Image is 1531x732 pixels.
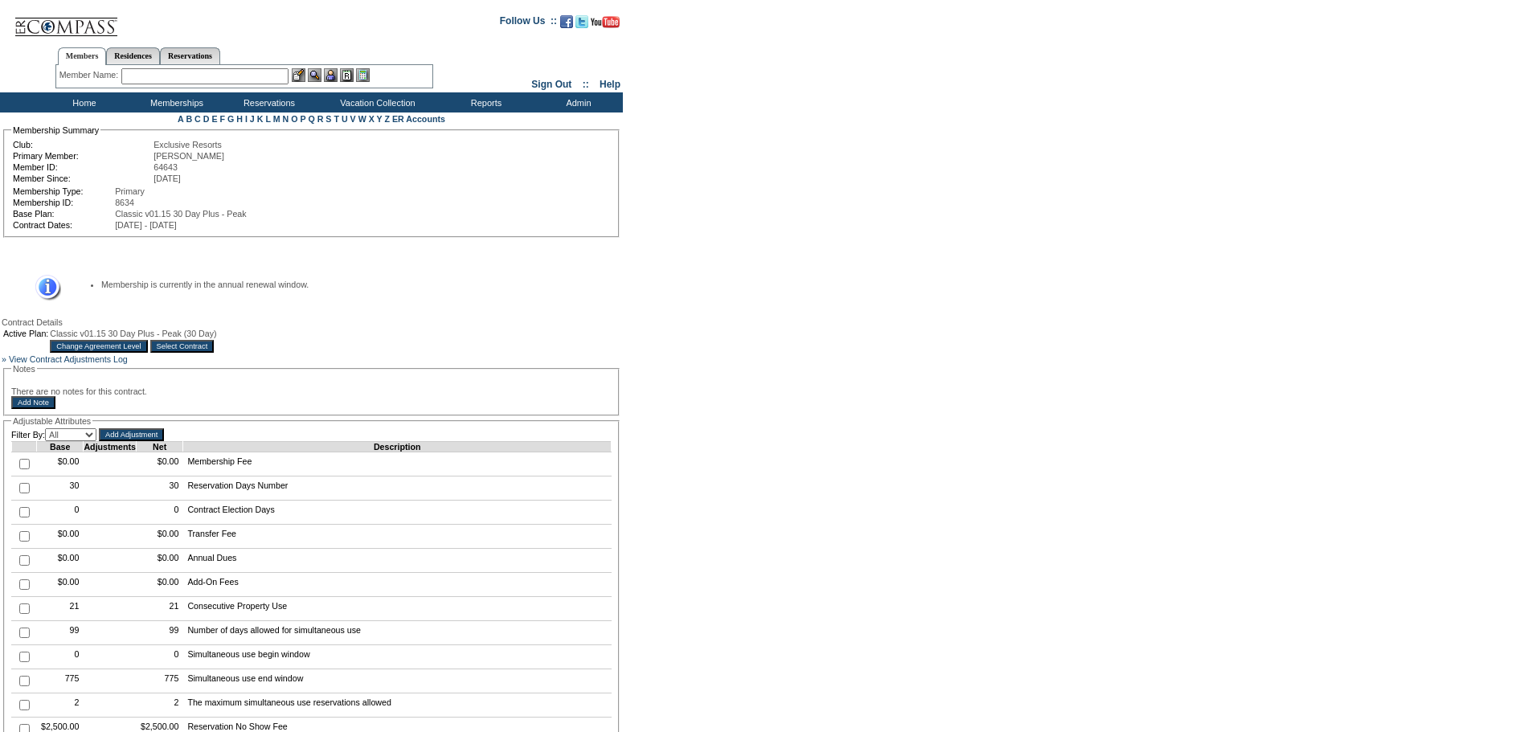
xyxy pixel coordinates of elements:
a: Q [308,114,314,124]
span: 8634 [115,198,134,207]
td: 775 [37,669,84,693]
td: Membership ID: [13,198,113,207]
span: [DATE] [154,174,181,183]
td: Reports [438,92,530,112]
td: Membership Type: [13,186,113,196]
td: Reservation Days Number [183,476,612,501]
a: M [273,114,280,124]
td: Contract Dates: [13,220,113,230]
td: Adjustments [84,442,137,452]
li: Membership is currently in the annual renewal window. [101,280,596,289]
span: :: [583,79,589,90]
a: N [283,114,289,124]
td: Reservations [221,92,313,112]
td: Base [37,442,84,452]
td: 21 [37,597,84,621]
a: Follow us on Twitter [575,20,588,30]
td: Admin [530,92,623,112]
td: $0.00 [37,573,84,597]
td: Contract Election Days [183,501,612,525]
a: P [301,114,306,124]
a: L [265,114,270,124]
td: Consecutive Property Use [183,597,612,621]
a: G [227,114,234,124]
a: R [317,114,324,124]
div: Contract Details [2,317,621,327]
td: Membership Fee [183,452,612,476]
img: b_edit.gif [292,68,305,82]
div: Member Name: [59,68,121,82]
a: » View Contract Adjustments Log [2,354,128,364]
td: Simultaneous use end window [183,669,612,693]
input: Select Contract [150,340,215,353]
td: The maximum simultaneous use reservations allowed [183,693,612,718]
img: Subscribe to our YouTube Channel [591,16,620,28]
td: 775 [136,669,182,693]
a: H [236,114,243,124]
td: Number of days allowed for simultaneous use [183,621,612,645]
a: T [334,114,339,124]
td: Simultaneous use begin window [183,645,612,669]
a: F [219,114,225,124]
td: Description [183,442,612,452]
a: ER Accounts [392,114,445,124]
a: Help [600,79,620,90]
legend: Notes [11,364,37,374]
td: Member ID: [13,162,152,172]
span: There are no notes for this contract. [11,386,147,396]
td: $0.00 [136,573,182,597]
a: Z [384,114,390,124]
img: View [308,68,321,82]
a: W [358,114,366,124]
td: 99 [37,621,84,645]
a: Members [58,47,107,65]
a: O [291,114,297,124]
a: K [257,114,264,124]
td: Follow Us :: [500,14,557,33]
a: A [178,114,183,124]
input: Add Adjustment [99,428,164,441]
legend: Adjustable Attributes [11,416,92,426]
a: Reservations [160,47,220,64]
td: 0 [37,501,84,525]
a: Sign Out [531,79,571,90]
td: Memberships [129,92,221,112]
span: Classic v01.15 30 Day Plus - Peak [115,209,246,219]
td: Primary Member: [13,151,152,161]
td: $0.00 [136,452,182,476]
td: 0 [136,645,182,669]
td: $0.00 [136,549,182,573]
a: Become our fan on Facebook [560,20,573,30]
a: Residences [106,47,160,64]
td: Base Plan: [13,209,113,219]
span: [DATE] - [DATE] [115,220,177,230]
td: 30 [136,476,182,501]
img: Follow us on Twitter [575,15,588,28]
a: V [350,114,356,124]
img: Compass Home [14,4,118,37]
legend: Membership Summary [11,125,100,135]
a: C [194,114,201,124]
a: D [203,114,210,124]
td: 99 [136,621,182,645]
td: $0.00 [37,525,84,549]
td: Vacation Collection [313,92,438,112]
td: 0 [37,645,84,669]
td: $0.00 [37,549,84,573]
td: 0 [136,501,182,525]
td: $0.00 [136,525,182,549]
a: X [369,114,375,124]
td: 2 [37,693,84,718]
td: Club: [13,140,152,149]
td: Home [36,92,129,112]
td: Annual Dues [183,549,612,573]
td: Add-On Fees [183,573,612,597]
td: $0.00 [37,452,84,476]
td: Member Since: [13,174,152,183]
td: Active Plan: [3,329,48,338]
span: Classic v01.15 30 Day Plus - Peak (30 Day) [50,329,216,338]
a: Subscribe to our YouTube Channel [591,20,620,30]
span: Exclusive Resorts [154,140,222,149]
a: S [325,114,331,124]
input: Change Agreement Level [50,340,147,353]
